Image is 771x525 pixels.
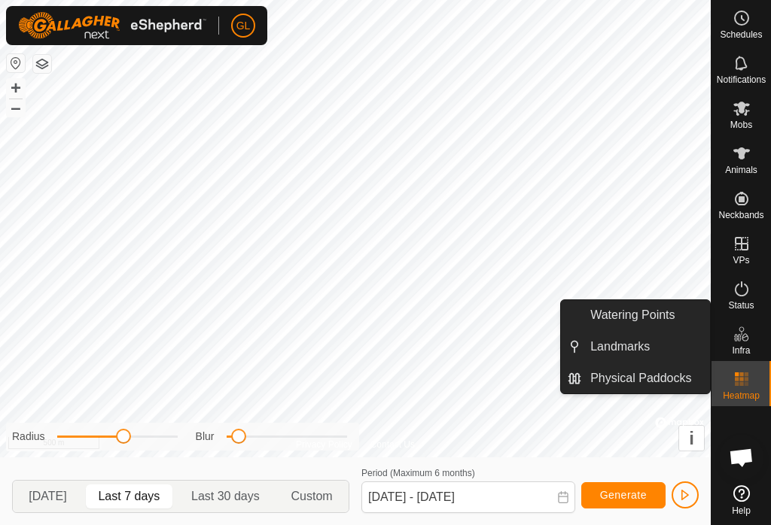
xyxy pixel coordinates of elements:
[723,391,760,400] span: Heatmap
[590,338,650,356] span: Landmarks
[581,300,710,330] a: Watering Points
[98,487,160,505] span: Last 7 days
[561,363,710,393] li: Physical Paddocks
[7,99,25,117] button: –
[590,306,675,324] span: Watering Points
[679,426,704,451] button: i
[33,55,51,73] button: Map Layers
[12,429,45,445] label: Radius
[370,438,415,451] a: Contact Us
[718,211,763,220] span: Neckbands
[717,75,766,84] span: Notifications
[689,428,694,448] span: i
[7,79,25,97] button: +
[720,30,762,39] span: Schedules
[361,468,475,478] label: Period (Maximum 6 months)
[712,479,771,521] a: Help
[732,506,751,515] span: Help
[7,54,25,72] button: Reset Map
[581,332,710,362] a: Landmarks
[561,332,710,362] li: Landmarks
[191,487,260,505] span: Last 30 days
[725,165,757,174] span: Animals
[196,429,215,445] label: Blur
[29,487,66,505] span: [DATE]
[732,346,750,355] span: Infra
[581,482,666,508] button: Generate
[581,363,710,393] a: Physical Paddocks
[291,487,333,505] span: Custom
[590,369,691,387] span: Physical Paddocks
[18,12,206,39] img: Gallagher Logo
[236,18,251,34] span: GL
[600,489,647,501] span: Generate
[296,438,352,451] a: Privacy Policy
[561,300,710,330] li: Watering Points
[728,301,754,310] span: Status
[719,435,764,480] div: Open chat
[730,120,752,129] span: Mobs
[733,256,749,265] span: VPs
